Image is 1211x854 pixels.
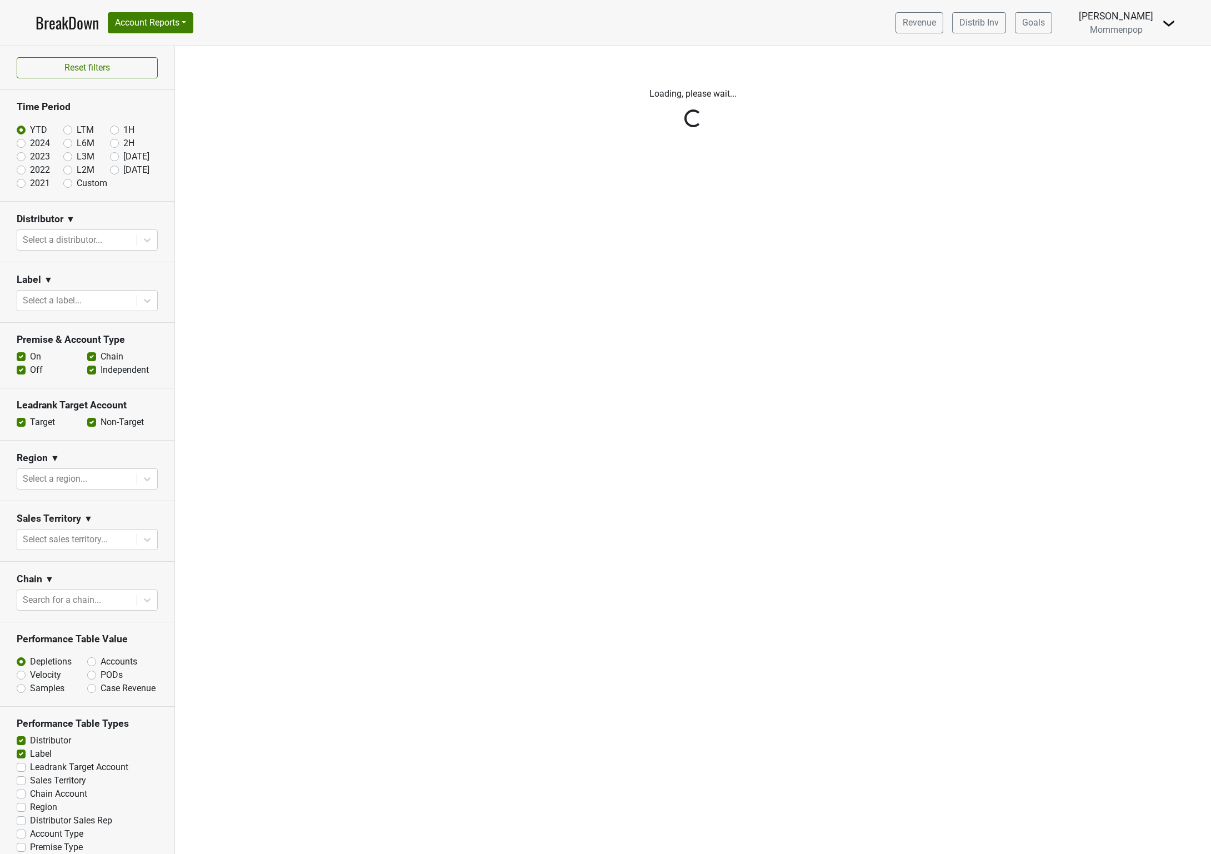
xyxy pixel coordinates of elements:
[36,11,99,34] a: BreakDown
[895,12,943,33] a: Revenue
[1079,9,1153,23] div: [PERSON_NAME]
[108,12,193,33] button: Account Reports
[952,12,1006,33] a: Distrib Inv
[385,87,1002,101] p: Loading, please wait...
[1090,24,1143,35] span: Mommenpop
[1015,12,1052,33] a: Goals
[1162,17,1175,30] img: Dropdown Menu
